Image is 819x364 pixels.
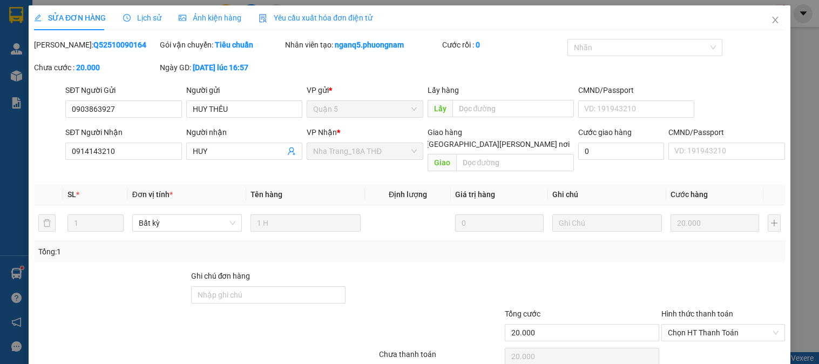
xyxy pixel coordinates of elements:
div: Nhân viên tạo: [285,39,440,51]
span: user-add [287,147,296,156]
div: [PERSON_NAME]: [34,39,157,51]
span: Nha Trang_18A THĐ [313,143,416,159]
span: Ảnh kiện hàng [179,14,241,22]
b: Tiêu chuẩn [215,41,253,49]
span: Tên hàng [251,190,282,199]
div: Gói vận chuyển: [160,39,283,51]
b: nganq5.phuongnam [335,41,404,49]
button: Close [760,5,790,36]
button: plus [768,214,781,232]
span: Định lượng [389,190,427,199]
span: Cước hàng [671,190,708,199]
div: SĐT Người Nhận [65,126,181,138]
span: [GEOGRAPHIC_DATA][PERSON_NAME] nơi [422,138,574,150]
span: SL [67,190,76,199]
span: edit [34,14,42,22]
div: Người nhận [186,126,302,138]
span: clock-circle [123,14,131,22]
th: Ghi chú [548,184,666,205]
img: icon [259,14,267,23]
input: Dọc đường [452,100,574,117]
label: Cước giao hàng [578,128,632,137]
span: Tổng cước [505,309,540,318]
div: Người gửi [186,84,302,96]
span: Giao [428,154,456,171]
span: close [771,16,780,24]
div: Chưa cước : [34,62,157,73]
span: Giá trị hàng [455,190,495,199]
div: CMND/Passport [578,84,694,96]
span: Giao hàng [428,128,462,137]
span: SỬA ĐƠN HÀNG [34,14,106,22]
span: Bất kỳ [139,215,235,231]
span: Chọn HT Thanh Toán [668,325,778,341]
input: Dọc đường [456,154,574,171]
input: Ghi Chú [552,214,662,232]
div: Tổng: 1 [38,246,317,258]
label: Ghi chú đơn hàng [191,272,251,280]
div: Ngày GD: [160,62,283,73]
span: VP Nhận [307,128,337,137]
input: VD: Bàn, Ghế [251,214,360,232]
button: delete [38,214,56,232]
span: Yêu cầu xuất hóa đơn điện tử [259,14,373,22]
span: Quận 5 [313,101,416,117]
span: Lấy hàng [428,86,459,95]
span: Lấy [428,100,452,117]
div: CMND/Passport [668,126,784,138]
input: Ghi chú đơn hàng [191,286,346,304]
span: Lịch sử [123,14,161,22]
div: VP gửi [307,84,423,96]
span: Đơn vị tính [132,190,173,199]
label: Hình thức thanh toán [661,309,733,318]
b: [DATE] lúc 16:57 [193,63,248,72]
div: SĐT Người Gửi [65,84,181,96]
b: 0 [476,41,480,49]
input: 0 [455,214,544,232]
input: Cước giao hàng [578,143,665,160]
b: Q52510090164 [93,41,146,49]
span: picture [179,14,186,22]
b: 20.000 [76,63,100,72]
div: Cước rồi : [442,39,565,51]
input: 0 [671,214,759,232]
